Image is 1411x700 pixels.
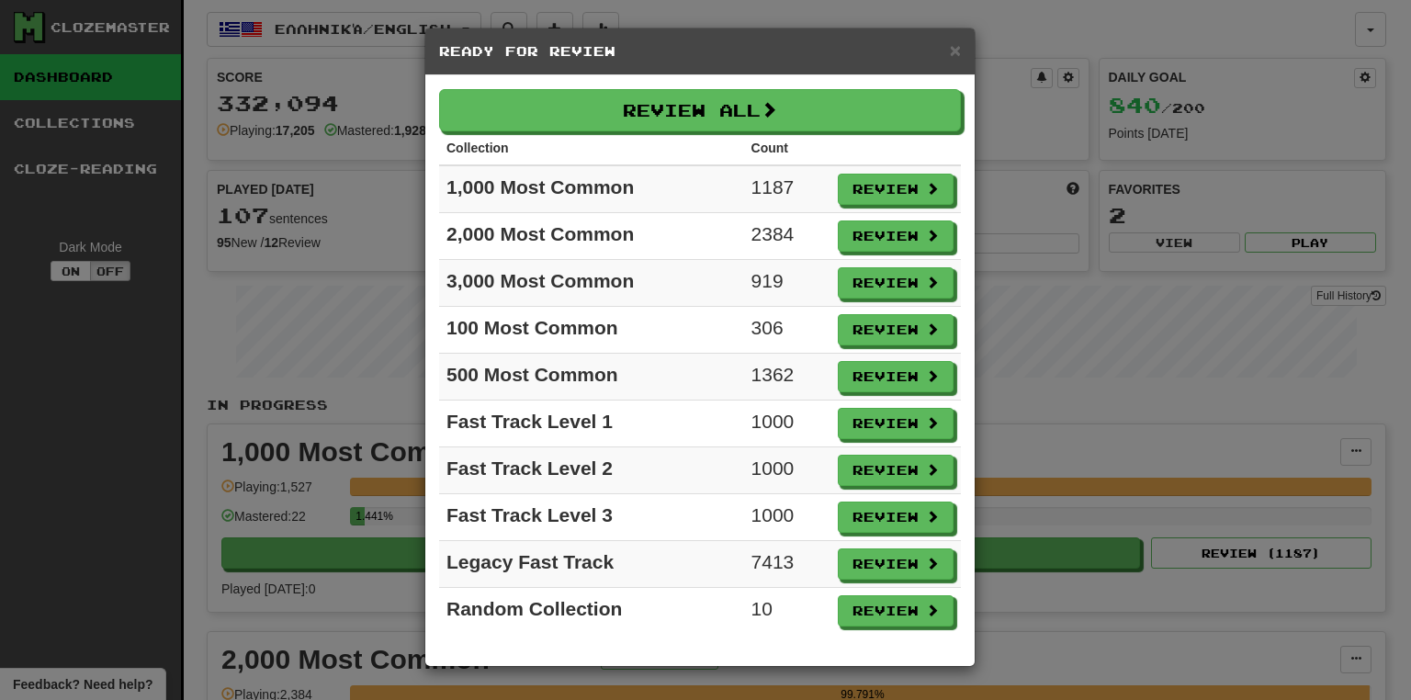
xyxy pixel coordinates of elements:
[439,588,744,635] td: Random Collection
[439,42,961,61] h5: Ready for Review
[439,260,744,307] td: 3,000 Most Common
[838,548,954,580] button: Review
[439,165,744,213] td: 1,000 Most Common
[744,541,830,588] td: 7413
[744,447,830,494] td: 1000
[439,541,744,588] td: Legacy Fast Track
[950,40,961,60] button: Close
[838,361,954,392] button: Review
[838,267,954,299] button: Review
[744,165,830,213] td: 1187
[744,354,830,401] td: 1362
[838,220,954,252] button: Review
[439,213,744,260] td: 2,000 Most Common
[950,40,961,61] span: ×
[744,307,830,354] td: 306
[744,213,830,260] td: 2384
[744,588,830,635] td: 10
[838,314,954,345] button: Review
[838,502,954,533] button: Review
[838,408,954,439] button: Review
[439,131,744,165] th: Collection
[439,494,744,541] td: Fast Track Level 3
[744,260,830,307] td: 919
[439,401,744,447] td: Fast Track Level 1
[838,455,954,486] button: Review
[439,354,744,401] td: 500 Most Common
[838,174,954,205] button: Review
[439,447,744,494] td: Fast Track Level 2
[744,131,830,165] th: Count
[439,307,744,354] td: 100 Most Common
[838,595,954,627] button: Review
[744,494,830,541] td: 1000
[744,401,830,447] td: 1000
[439,89,961,131] button: Review All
